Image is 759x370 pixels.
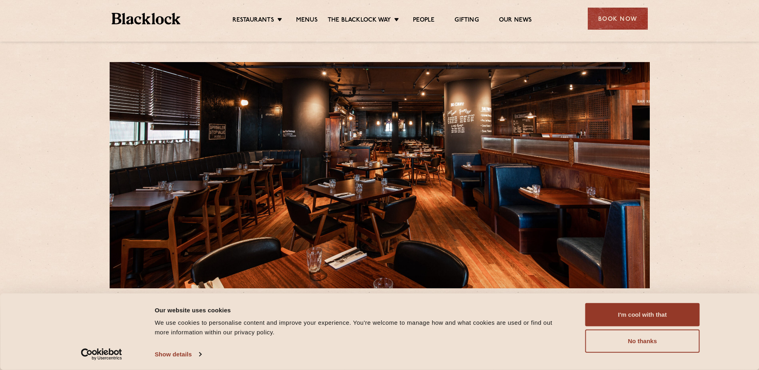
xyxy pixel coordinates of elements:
button: No thanks [585,330,700,353]
a: Restaurants [232,16,274,25]
a: Usercentrics Cookiebot - opens in a new window [66,348,136,360]
a: People [413,16,435,25]
a: Gifting [455,16,479,25]
a: Menus [296,16,318,25]
a: Show details [155,348,201,360]
img: BL_Textured_Logo-footer-cropped.svg [112,13,181,24]
div: We use cookies to personalise content and improve your experience. You're welcome to manage how a... [155,318,567,337]
div: Book Now [588,8,648,30]
button: I'm cool with that [585,303,700,326]
a: Our News [499,16,532,25]
div: Our website uses cookies [155,305,567,315]
a: The Blacklock Way [328,16,391,25]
